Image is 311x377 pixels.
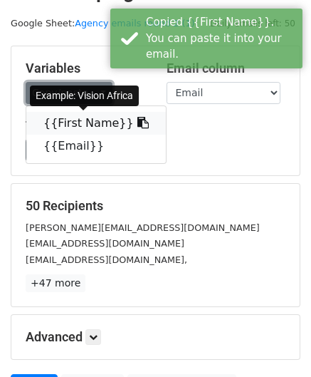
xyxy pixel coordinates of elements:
small: Google Sheet: [11,18,195,29]
a: {{Email}} [26,135,166,157]
h5: Advanced [26,329,285,345]
div: Copied {{First Name}}. You can paste it into your email. [146,14,297,63]
a: {{First Name}} [26,112,166,135]
a: Copy/paste... [26,82,112,104]
iframe: Chat Widget [240,309,311,377]
small: [EMAIL_ADDRESS][DOMAIN_NAME] [26,238,184,249]
h5: Email column [167,61,286,76]
small: [EMAIL_ADDRESS][DOMAIN_NAME], [26,254,187,265]
div: Example: Vision Africa [30,86,139,106]
a: Agency emails round 2 (1) [75,18,195,29]
h5: Variables [26,61,145,76]
small: [PERSON_NAME][EMAIL_ADDRESS][DOMAIN_NAME] [26,222,260,233]
a: +47 more [26,274,85,292]
h5: 50 Recipients [26,198,285,214]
